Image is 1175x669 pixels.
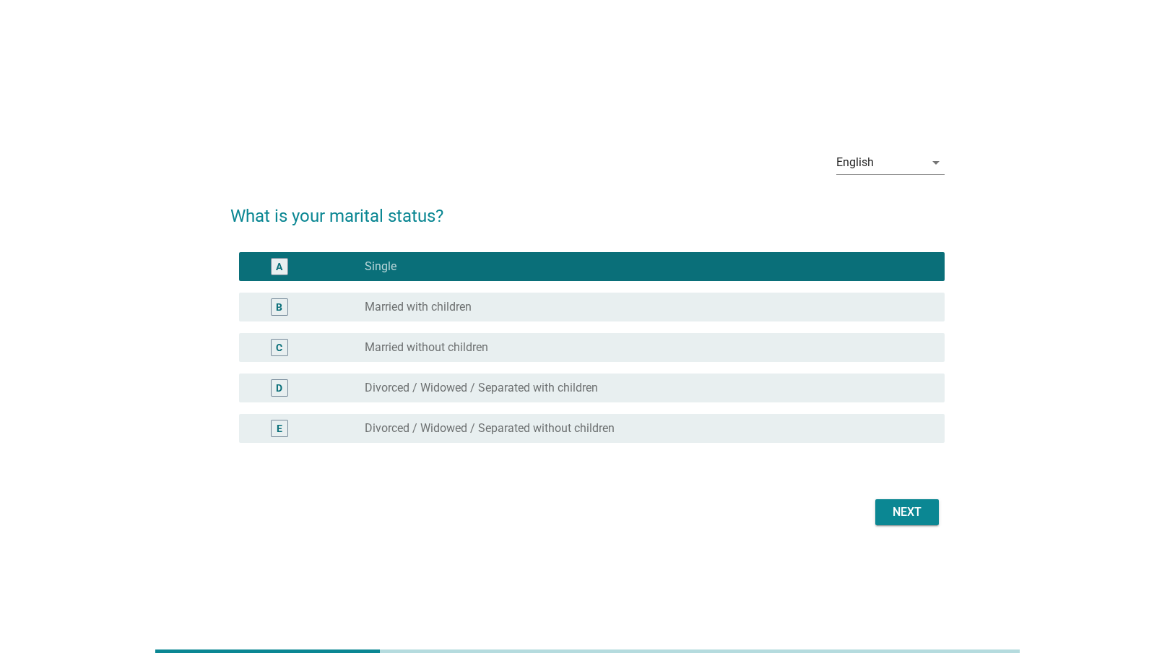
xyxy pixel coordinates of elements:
label: Married with children [365,300,472,314]
button: Next [875,499,939,525]
label: Single [365,259,396,274]
div: C [276,340,282,355]
div: D [276,381,282,396]
label: Married without children [365,340,488,355]
div: B [276,300,282,315]
div: Next [887,504,927,521]
h2: What is your marital status? [230,189,945,229]
div: E [277,421,282,436]
label: Divorced / Widowed / Separated with children [365,381,598,395]
i: arrow_drop_down [927,154,945,171]
label: Divorced / Widowed / Separated without children [365,421,615,436]
div: English [836,156,874,169]
div: A [276,259,282,275]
